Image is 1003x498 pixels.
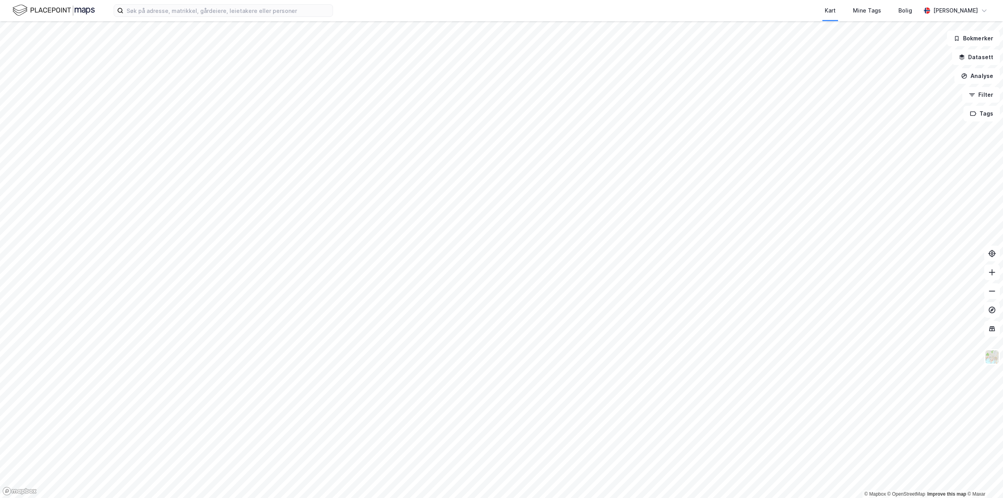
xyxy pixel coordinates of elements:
[985,350,999,364] img: Z
[954,68,1000,84] button: Analyse
[2,487,37,496] a: Mapbox homepage
[963,106,1000,121] button: Tags
[947,31,1000,46] button: Bokmerker
[927,491,966,497] a: Improve this map
[123,5,333,16] input: Søk på adresse, matrikkel, gårdeiere, leietakere eller personer
[962,87,1000,103] button: Filter
[898,6,912,15] div: Bolig
[933,6,978,15] div: [PERSON_NAME]
[853,6,881,15] div: Mine Tags
[825,6,836,15] div: Kart
[887,491,925,497] a: OpenStreetMap
[13,4,95,17] img: logo.f888ab2527a4732fd821a326f86c7f29.svg
[964,460,1003,498] iframe: Chat Widget
[864,491,886,497] a: Mapbox
[952,49,1000,65] button: Datasett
